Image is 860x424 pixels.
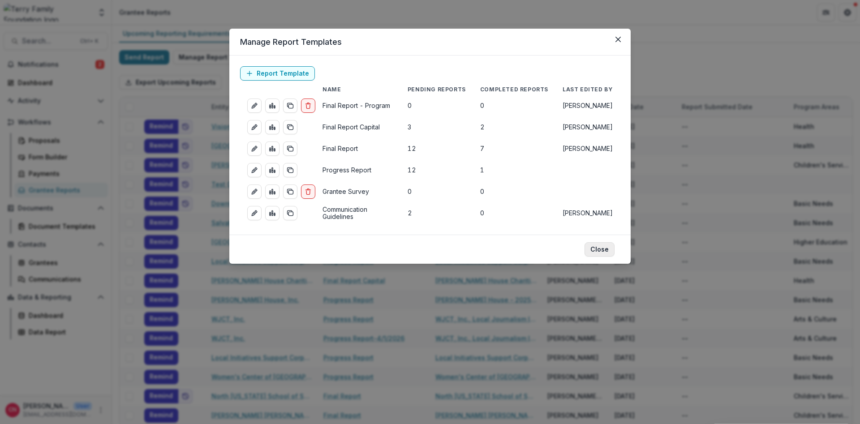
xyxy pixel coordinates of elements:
[247,120,262,134] a: edit-report
[301,99,315,113] button: delete-report
[400,181,473,202] td: 0
[315,181,400,202] td: Grantee Survey
[473,95,555,116] td: 0
[315,116,400,138] td: Final Report Capital
[400,138,473,159] td: 12
[247,184,262,199] a: edit-report
[555,202,620,224] td: [PERSON_NAME]
[265,99,279,113] a: view-aggregated-responses
[265,163,279,177] a: view-aggregated-responses
[555,116,620,138] td: [PERSON_NAME]
[555,138,620,159] td: [PERSON_NAME]
[315,138,400,159] td: Final Report
[265,120,279,134] a: view-aggregated-responses
[315,159,400,181] td: Progress Report
[283,163,297,177] button: duplicate-report-responses
[265,184,279,199] a: view-aggregated-responses
[315,95,400,116] td: Final Report - Program
[283,120,297,134] button: duplicate-report-responses
[473,84,555,95] th: Completed Reports
[473,159,555,181] td: 1
[473,181,555,202] td: 0
[400,84,473,95] th: Pending Reports
[400,95,473,116] td: 0
[283,99,297,113] button: duplicate-report-responses
[247,206,262,220] a: edit-report
[247,163,262,177] a: edit-report
[283,141,297,156] button: duplicate-report-responses
[283,206,297,220] button: duplicate-report-responses
[555,84,620,95] th: Last Edited By
[315,202,400,224] td: Communication Guidelines
[555,95,620,116] td: [PERSON_NAME]
[229,29,631,56] header: Manage Report Templates
[585,242,615,257] button: Close
[473,116,555,138] td: 2
[247,99,262,113] a: edit-report
[247,141,262,156] a: edit-report
[283,184,297,199] button: duplicate-report-responses
[240,66,315,81] a: Report Template
[265,206,279,220] a: view-aggregated-responses
[400,202,473,224] td: 2
[473,138,555,159] td: 7
[400,116,473,138] td: 3
[315,84,400,95] th: Name
[611,32,625,47] button: Close
[400,159,473,181] td: 12
[473,202,555,224] td: 0
[301,184,315,199] button: delete-report
[265,141,279,156] a: view-aggregated-responses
